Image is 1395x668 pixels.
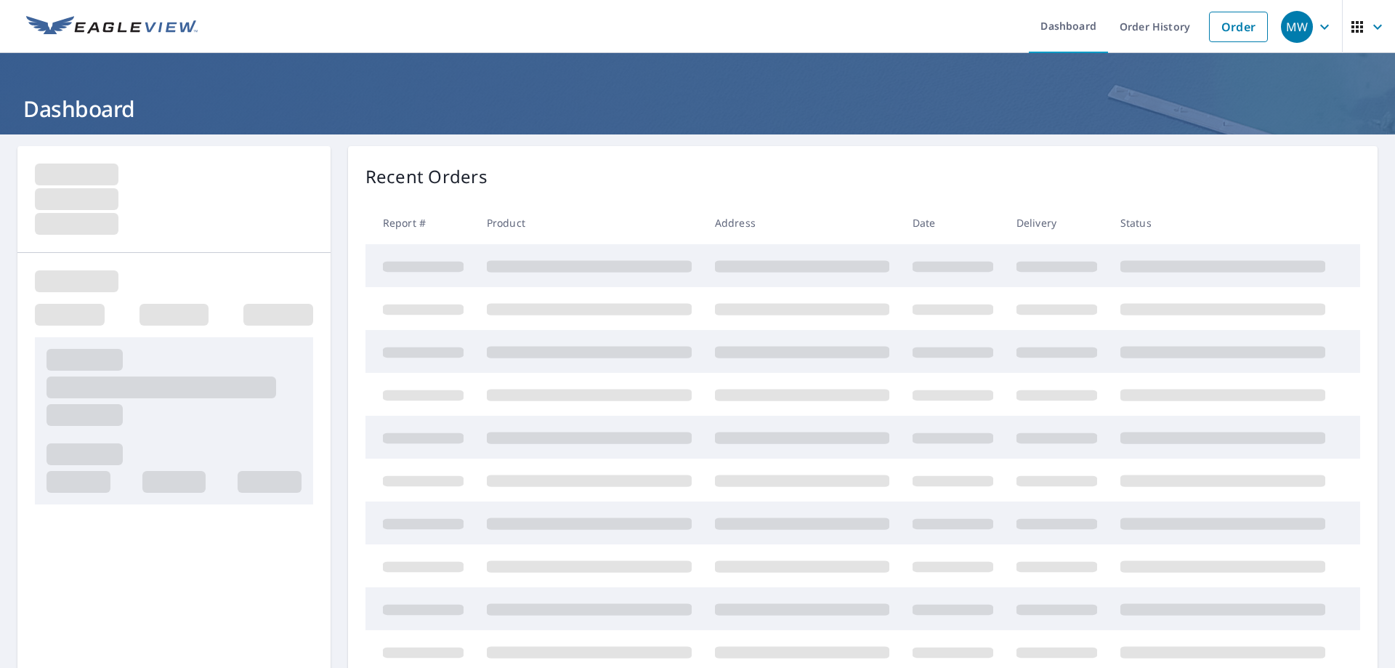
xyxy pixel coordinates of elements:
p: Recent Orders [365,164,488,190]
th: Delivery [1005,201,1109,244]
th: Report # [365,201,475,244]
h1: Dashboard [17,94,1378,124]
th: Date [901,201,1005,244]
th: Address [703,201,901,244]
a: Order [1209,12,1268,42]
div: MW [1281,11,1313,43]
th: Product [475,201,703,244]
th: Status [1109,201,1337,244]
img: EV Logo [26,16,198,38]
